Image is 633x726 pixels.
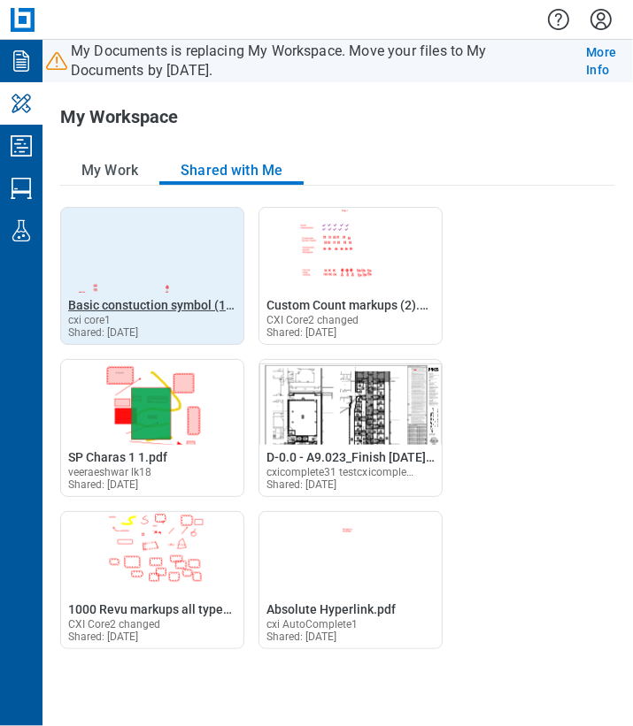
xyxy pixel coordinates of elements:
[586,43,633,79] a: More Info
[7,132,35,160] svg: Studio Projects
[266,630,336,643] span: Shared: [DATE]
[266,618,359,630] span: cxi AutoComplete1
[60,107,178,135] h1: My Workspace
[68,602,251,616] span: 1000 Revu markups all types.pdf
[68,466,152,478] span: veeraeshwar lk18
[266,326,336,339] span: Shared: [DATE]
[266,450,448,464] span: D-0.0 - A9.023_Finish [DATE].pdf
[266,314,359,326] span: CXI Core2 changed
[68,314,111,326] span: cxi core1
[61,208,243,293] img: Basic constuction symbol (1).pdf
[60,207,244,345] div: Open Basic constuction symbol (1).pdf in Editor
[259,208,442,293] img: Custom Count markups (2).pdf
[68,326,138,339] span: Shared: [DATE]
[159,157,304,185] button: Shared with Me
[7,174,35,203] svg: Studio Sessions
[259,207,443,345] div: Open Custom Count markups (2).pdf in Editor
[259,511,443,649] div: Open Absolute Hyperlink.pdf in Editor
[60,359,244,497] div: Open SP Charas 1 1.pdf in Editor
[7,89,35,118] svg: My Workspace
[7,47,35,75] svg: Documents
[60,511,244,649] div: Open 1000 Revu markups all types.pdf in Editor
[68,618,161,630] span: CXI Core2 changed
[68,478,138,491] span: Shared: [DATE]
[266,478,336,491] span: Shared: [DATE]
[60,157,159,185] button: My Work
[7,217,35,245] svg: Labs
[266,466,428,478] span: cxicomplete31 testcxicomplete31
[68,450,167,464] span: SP Charas 1 1.pdf
[266,298,438,312] span: Custom Count markups (2).pdf
[61,360,243,445] img: SP Charas 1 1.pdf
[259,360,442,445] img: D-0.0 - A9.023_Finish 12.7.2020.pdf
[259,359,443,497] div: Open D-0.0 - A9.023_Finish 12.7.2020.pdf in Editor
[71,42,544,80] p: My Documents is replacing My Workspace. Move your files to My Documents by [DATE].
[68,298,252,312] span: Basic constuction symbol (1).pdf
[61,512,243,597] img: 1000 Revu markups all types.pdf
[259,512,442,597] img: Absolute Hyperlink.pdf
[587,4,615,34] button: Settings
[266,602,396,616] span: Absolute Hyperlink.pdf
[68,630,138,643] span: Shared: [DATE]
